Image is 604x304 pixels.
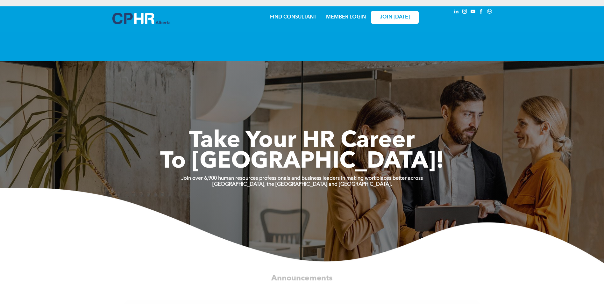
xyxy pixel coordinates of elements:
a: JOIN [DATE] [371,11,419,24]
a: youtube [470,8,477,17]
strong: [GEOGRAPHIC_DATA], the [GEOGRAPHIC_DATA] and [GEOGRAPHIC_DATA]. [212,182,392,187]
span: Take Your HR Career [189,130,415,153]
a: instagram [461,8,468,17]
span: Announcements [271,274,332,282]
img: A blue and white logo for cp alberta [112,13,170,24]
a: Social network [486,8,493,17]
a: facebook [478,8,485,17]
a: MEMBER LOGIN [326,15,366,20]
strong: Join over 6,900 human resources professionals and business leaders in making workplaces better ac... [181,176,423,181]
a: linkedin [453,8,460,17]
span: To [GEOGRAPHIC_DATA]! [160,150,444,173]
span: JOIN [DATE] [380,14,410,20]
a: FIND CONSULTANT [270,15,316,20]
